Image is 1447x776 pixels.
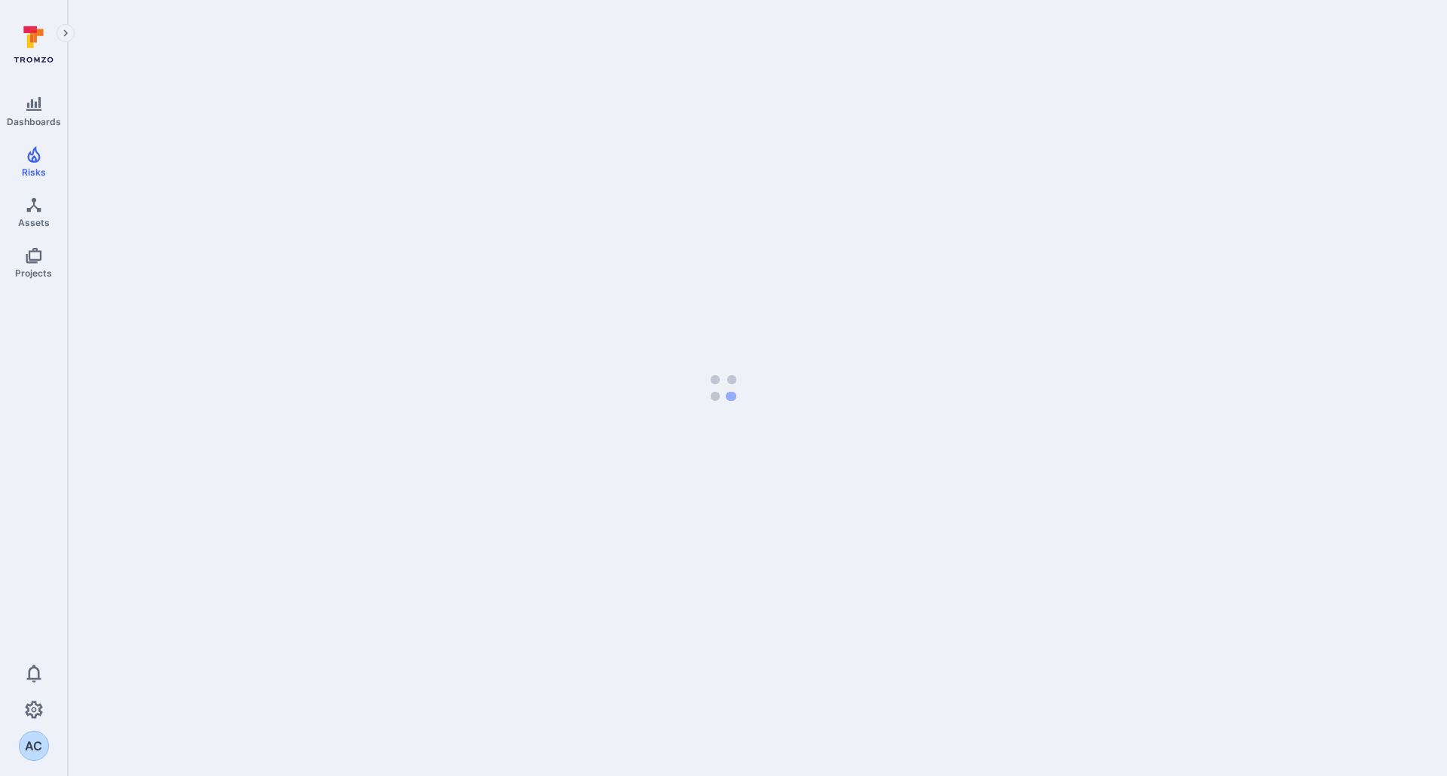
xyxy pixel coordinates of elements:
span: Dashboards [7,116,61,127]
span: Assets [18,217,50,228]
i: Expand navigation menu [60,27,71,40]
button: Expand navigation menu [57,24,75,42]
span: Risks [22,167,46,178]
div: Arnaud Clerc [19,731,49,761]
span: Projects [15,267,52,279]
button: AC [19,731,49,761]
